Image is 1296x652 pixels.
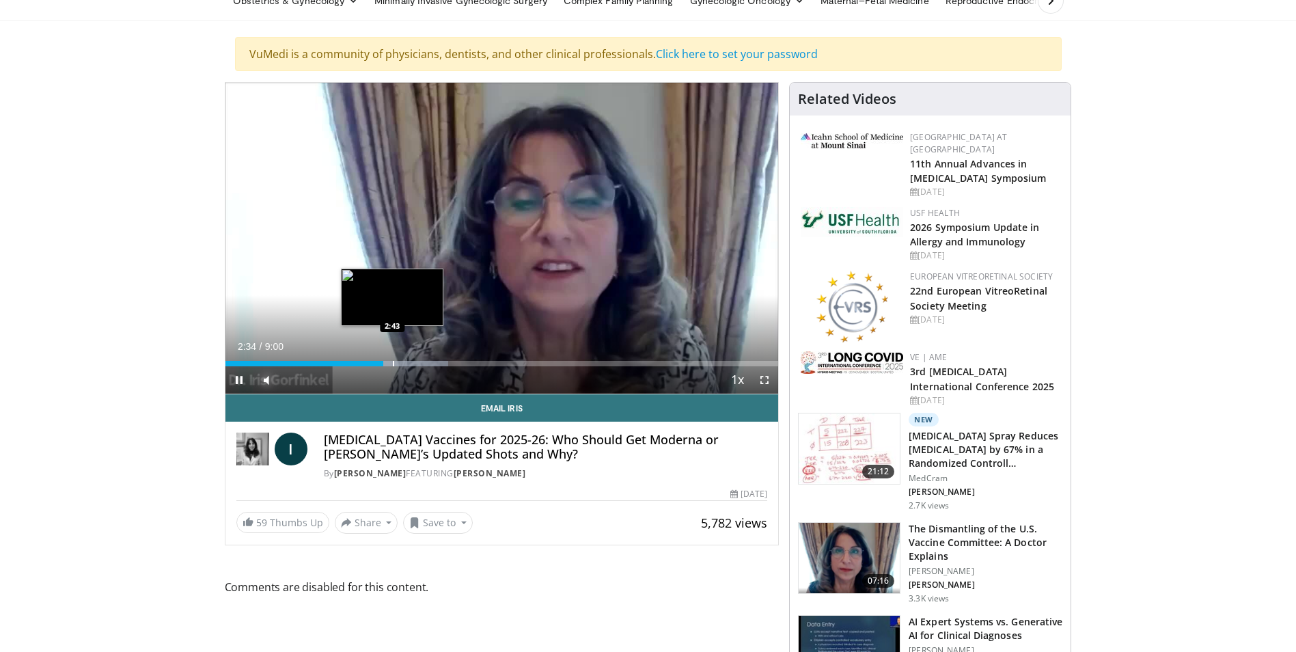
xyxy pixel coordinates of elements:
[275,433,307,465] a: I
[909,487,1062,498] p: [PERSON_NAME]
[910,314,1060,326] div: [DATE]
[910,394,1060,407] div: [DATE]
[801,133,903,148] img: 3aa743c9-7c3f-4fab-9978-1464b9dbe89c.png.150x105_q85_autocrop_double_scale_upscale_version-0.2.jpg
[225,394,779,422] a: Email Iris
[799,523,900,594] img: 2f1694d0-efcf-4286-8bef-bfc8115e1861.png.150x105_q85_crop-smart_upscale.png
[816,271,888,342] img: ee0f788f-b72d-444d-91fc-556bb330ec4c.png.150x105_q85_autocrop_double_scale_upscale_version-0.2.png
[862,465,895,478] span: 21:12
[910,207,960,219] a: USF Health
[909,593,949,604] p: 3.3K views
[701,515,767,531] span: 5,782 views
[909,413,939,426] p: New
[324,467,768,480] div: By FEATURING
[798,91,896,107] h4: Related Videos
[910,351,947,363] a: VE | AME
[910,221,1039,248] a: 2026 Symposium Update in Allergy and Immunology
[751,366,778,394] button: Fullscreen
[656,46,818,62] a: Click here to set your password
[730,488,767,500] div: [DATE]
[225,361,779,366] div: Progress Bar
[910,157,1046,185] a: 11th Annual Advances in [MEDICAL_DATA] Symposium
[909,566,1062,577] p: [PERSON_NAME]
[403,512,473,534] button: Save to
[910,131,1007,155] a: [GEOGRAPHIC_DATA] at [GEOGRAPHIC_DATA]
[335,512,398,534] button: Share
[910,284,1047,312] a: 22nd European VitreoRetinal Society Meeting
[799,413,900,485] img: 500bc2c6-15b5-4613-8fa2-08603c32877b.150x105_q85_crop-smart_upscale.jpg
[798,413,1062,511] a: 21:12 New [MEDICAL_DATA] Spray Reduces [MEDICAL_DATA] by 67% in a Randomized Controll… MedCram [P...
[225,83,779,394] video-js: Video Player
[910,271,1053,282] a: European VitreoRetinal Society
[862,574,895,588] span: 07:16
[801,207,903,237] img: 6ba8804a-8538-4002-95e7-a8f8012d4a11.png.150x105_q85_autocrop_double_scale_upscale_version-0.2.jpg
[256,516,267,529] span: 59
[909,473,1062,484] p: MedCram
[334,467,406,479] a: [PERSON_NAME]
[236,433,269,465] img: Dr. Iris Gorfinkel
[909,580,1062,590] p: [PERSON_NAME]
[253,366,280,394] button: Mute
[265,341,284,352] span: 9:00
[260,341,262,352] span: /
[235,37,1062,71] div: VuMedi is a community of physicians, dentists, and other clinical professionals.
[341,269,443,326] img: image.jpeg
[909,615,1062,642] h3: AI Expert Systems vs. Generative AI for Clinical Diagnoses
[236,512,329,533] a: 59 Thumbs Up
[324,433,768,462] h4: [MEDICAL_DATA] Vaccines for 2025-26: Who Should Get Moderna or [PERSON_NAME]’s Updated Shots and ...
[225,366,253,394] button: Pause
[909,500,949,511] p: 2.7K views
[910,249,1060,262] div: [DATE]
[723,366,751,394] button: Playback Rate
[909,522,1062,563] h3: The Dismantling of the U.S. Vaccine Committee: A Doctor Explains
[910,186,1060,198] div: [DATE]
[910,365,1054,392] a: 3rd [MEDICAL_DATA] International Conference 2025
[798,522,1062,604] a: 07:16 The Dismantling of the U.S. Vaccine Committee: A Doctor Explains [PERSON_NAME] [PERSON_NAME...
[238,341,256,352] span: 2:34
[801,351,903,374] img: a2792a71-925c-4fc2-b8ef-8d1b21aec2f7.png.150x105_q85_autocrop_double_scale_upscale_version-0.2.jpg
[454,467,526,479] a: [PERSON_NAME]
[909,429,1062,470] h3: [MEDICAL_DATA] Spray Reduces [MEDICAL_DATA] by 67% in a Randomized Controll…
[225,578,780,596] span: Comments are disabled for this content.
